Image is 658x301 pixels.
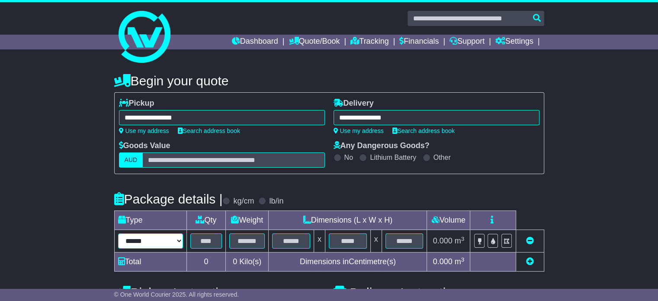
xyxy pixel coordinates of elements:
[495,35,533,49] a: Settings
[119,152,143,168] label: AUD
[449,35,485,49] a: Support
[232,35,278,49] a: Dashboard
[269,197,283,206] label: lb/in
[186,211,226,230] td: Qty
[433,236,453,245] span: 0.000
[334,99,374,108] label: Delivery
[427,211,470,230] td: Volume
[233,197,254,206] label: kg/cm
[186,252,226,272] td: 0
[334,127,384,134] a: Use my address
[455,236,465,245] span: m
[114,192,223,206] h4: Package details |
[461,256,465,263] sup: 3
[119,127,169,134] a: Use my address
[119,141,170,151] label: Goods Value
[344,153,353,162] label: No
[350,35,388,49] a: Tracking
[334,285,544,300] h4: Delivery Instructions
[226,252,269,272] td: Kilo(s)
[233,257,237,266] span: 0
[114,285,325,300] h4: Pickup Instructions
[269,211,427,230] td: Dimensions (L x W x H)
[392,127,455,134] a: Search address book
[526,257,534,266] a: Add new item
[370,230,382,252] td: x
[455,257,465,266] span: m
[269,252,427,272] td: Dimensions in Centimetre(s)
[370,153,416,162] label: Lithium Battery
[289,35,340,49] a: Quote/Book
[114,291,239,298] span: © One World Courier 2025. All rights reserved.
[178,127,240,134] a: Search address book
[314,230,325,252] td: x
[119,99,154,108] label: Pickup
[114,252,186,272] td: Total
[114,74,544,88] h4: Begin your quote
[461,236,465,242] sup: 3
[433,257,453,266] span: 0.000
[433,153,451,162] label: Other
[399,35,439,49] a: Financials
[334,141,430,151] label: Any Dangerous Goods?
[226,211,269,230] td: Weight
[526,236,534,245] a: Remove this item
[114,211,186,230] td: Type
